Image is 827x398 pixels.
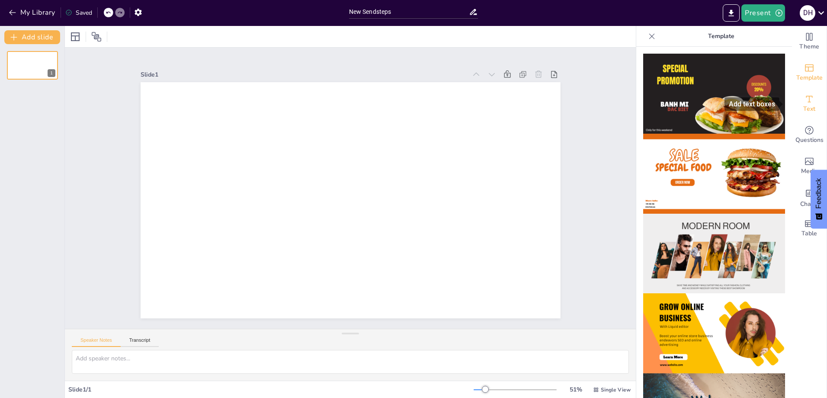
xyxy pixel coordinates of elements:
button: Transcript [121,337,159,347]
button: Cannot delete last slide [45,54,55,64]
div: Add text boxes [792,88,827,119]
button: Duplicate Slide [33,54,43,64]
div: Add charts and graphs [792,182,827,213]
span: Theme [799,42,819,51]
p: Template [659,26,783,47]
button: Present [741,4,785,22]
div: Get real-time input from your audience [792,119,827,151]
img: thumb-1.png [643,54,785,134]
div: Slide 1 [141,71,467,79]
span: Questions [795,135,824,145]
span: Single View [601,386,631,393]
div: 51 % [565,385,586,394]
div: Change the overall theme [792,26,827,57]
div: Add images, graphics, shapes or video [792,151,827,182]
div: Layout [68,30,82,44]
div: 1 [7,51,58,80]
div: Slide 1 / 1 [68,385,474,394]
button: Export to PowerPoint [723,4,740,22]
span: Table [801,229,817,238]
span: Media [801,167,818,176]
img: thumb-3.png [643,214,785,294]
div: Add a table [792,213,827,244]
div: Add text boxes [724,97,779,111]
button: My Library [6,6,59,19]
div: Saved [65,9,92,17]
div: Add ready made slides [792,57,827,88]
img: thumb-4.png [643,293,785,373]
span: Template [796,73,823,83]
div: D H [800,5,815,21]
button: Feedback - Show survey [811,170,827,228]
img: thumb-2.png [643,134,785,214]
input: Insert title [349,6,469,18]
span: Text [803,104,815,114]
button: Add slide [4,30,60,44]
button: D H [800,4,815,22]
div: 1 [48,69,55,77]
button: Speaker Notes [72,337,121,347]
span: Feedback [815,178,823,209]
span: Position [91,32,102,42]
span: Charts [800,199,818,209]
